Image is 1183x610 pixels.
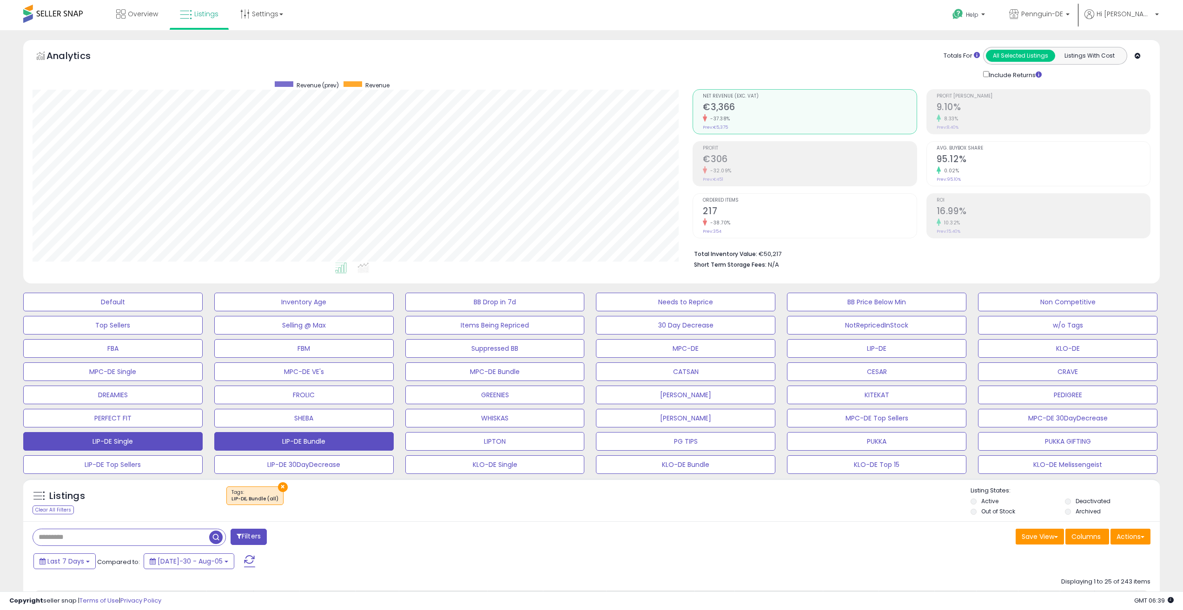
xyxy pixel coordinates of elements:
[9,597,161,605] div: seller snap | |
[1076,507,1101,515] label: Archived
[978,293,1157,311] button: Non Competitive
[23,339,203,358] button: FBA
[128,9,158,19] span: Overview
[23,409,203,427] button: PERFECT FIT
[214,293,394,311] button: Inventory Age
[214,339,394,358] button: FBM
[937,198,1150,203] span: ROI
[120,596,161,605] a: Privacy Policy
[944,52,980,60] div: Totals For
[405,339,585,358] button: Suppressed BB
[214,362,394,381] button: MPC-DE VE's
[1065,529,1109,544] button: Columns
[1110,529,1150,544] button: Actions
[703,146,916,151] span: Profit
[694,250,757,258] b: Total Inventory Value:
[214,409,394,427] button: SHEBA
[707,115,730,122] small: -37.38%
[231,489,278,503] span: Tags :
[703,177,723,182] small: Prev: €451
[703,94,916,99] span: Net Revenue (Exc. VAT)
[787,386,966,404] button: KITEKAT
[937,146,1150,151] span: Avg. Buybox Share
[365,81,390,89] span: Revenue
[703,154,916,166] h2: €306
[405,362,585,381] button: MPC-DE Bundle
[787,339,966,358] button: LIP-DE
[214,316,394,335] button: Selling @ Max
[978,386,1157,404] button: PEDIGREE
[978,316,1157,335] button: w/o Tags
[937,154,1150,166] h2: 95.12%
[596,339,775,358] button: MPC-DE
[596,432,775,451] button: PG TIPS
[981,497,998,505] label: Active
[937,177,961,182] small: Prev: 95.10%
[787,293,966,311] button: BB Price Below Min
[978,339,1157,358] button: KLO-DE
[47,557,84,566] span: Last 7 Days
[596,316,775,335] button: 30 Day Decrease
[214,455,394,474] button: LIP-DE 30DayDecrease
[703,198,916,203] span: Ordered Items
[214,432,394,451] button: LIP-DE Bundle
[194,9,218,19] span: Listings
[941,115,958,122] small: 8.33%
[23,362,203,381] button: MPC-DE Single
[46,49,109,65] h5: Analytics
[33,505,74,514] div: Clear All Filters
[978,362,1157,381] button: CRAVE
[787,362,966,381] button: CESAR
[941,167,959,174] small: 0.02%
[1055,50,1124,62] button: Listings With Cost
[703,206,916,218] h2: 217
[978,409,1157,427] button: MPC-DE 30DayDecrease
[937,125,958,130] small: Prev: 8.40%
[297,81,339,89] span: Revenue (prev)
[23,432,203,451] button: LIP-DE Single
[596,409,775,427] button: [PERSON_NAME]
[986,50,1055,62] button: All Selected Listings
[937,94,1150,99] span: Profit [PERSON_NAME]
[787,316,966,335] button: NotRepricedInStock
[703,125,728,130] small: Prev: €5,375
[976,69,1053,80] div: Include Returns
[596,362,775,381] button: CATSAN
[231,529,267,545] button: Filters
[941,219,960,226] small: 10.32%
[966,11,978,19] span: Help
[1134,596,1174,605] span: 2025-08-13 06:39 GMT
[33,553,96,569] button: Last 7 Days
[405,316,585,335] button: Items Being Repriced
[23,455,203,474] button: LIP-DE Top Sellers
[1071,532,1101,541] span: Columns
[405,432,585,451] button: LIPTON
[158,557,223,566] span: [DATE]-30 - Aug-05
[405,386,585,404] button: GREENIES
[9,596,43,605] strong: Copyright
[1097,9,1152,19] span: Hi [PERSON_NAME]
[1021,9,1063,19] span: Pennguin-DE
[694,261,767,269] b: Short Term Storage Fees:
[23,386,203,404] button: DREAMIES
[596,455,775,474] button: KLO-DE Bundle
[787,409,966,427] button: MPC-DE Top Sellers
[703,102,916,114] h2: €3,366
[707,219,731,226] small: -38.70%
[937,102,1150,114] h2: 9.10%
[707,167,732,174] small: -32.09%
[703,229,721,234] small: Prev: 354
[1076,497,1110,505] label: Deactivated
[405,293,585,311] button: BB Drop in 7d
[49,490,85,503] h5: Listings
[937,229,960,234] small: Prev: 15.40%
[214,386,394,404] button: FROLIC
[231,496,278,502] div: LIP-DE, Bundle (all)
[768,260,779,269] span: N/A
[1084,9,1159,30] a: Hi [PERSON_NAME]
[596,293,775,311] button: Needs to Reprice
[405,455,585,474] button: KLO-DE Single
[278,482,288,492] button: ×
[79,596,119,605] a: Terms of Use
[945,1,994,30] a: Help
